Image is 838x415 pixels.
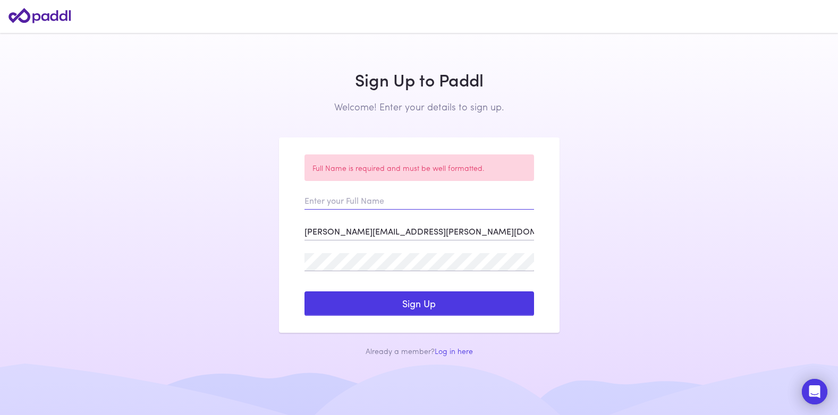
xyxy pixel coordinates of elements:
div: Already a member? [279,345,560,356]
h2: Welcome! Enter your details to sign up. [279,101,560,113]
input: Enter your Full Name [304,192,534,210]
a: Log in here [435,345,473,356]
h1: Sign Up to Paddl [279,70,560,90]
button: Sign Up [304,291,534,316]
div: Open Intercom Messenger [802,379,827,404]
input: Enter your Email [304,222,534,240]
div: Full Name is required and must be well formatted. [304,154,534,181]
